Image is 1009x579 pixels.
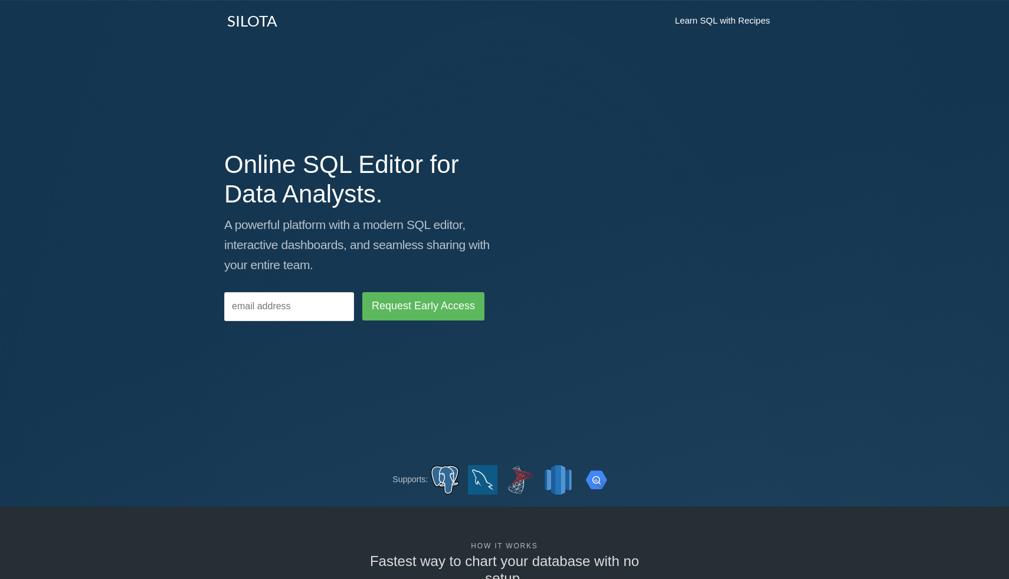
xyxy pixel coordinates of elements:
[468,465,497,495] img: mysql.png
[224,292,354,321] input: email address
[224,150,496,210] h1: Online SQL Editor for Data Analysts.
[218,6,286,35] a: SILOTA
[392,474,428,483] span: Supports:
[430,465,460,495] img: postgres.png
[506,465,535,495] img: sql_server.png
[543,465,573,495] img: redshift.png
[362,292,484,320] input: Request Early Access
[365,542,645,550] h6: How it works
[224,215,496,274] p: A powerful platform with a modern SQL editor, interactive dashboards, and seamless sharing with y...
[663,6,782,35] a: Learn SQL with Recipes
[581,465,611,495] img: bigquery.png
